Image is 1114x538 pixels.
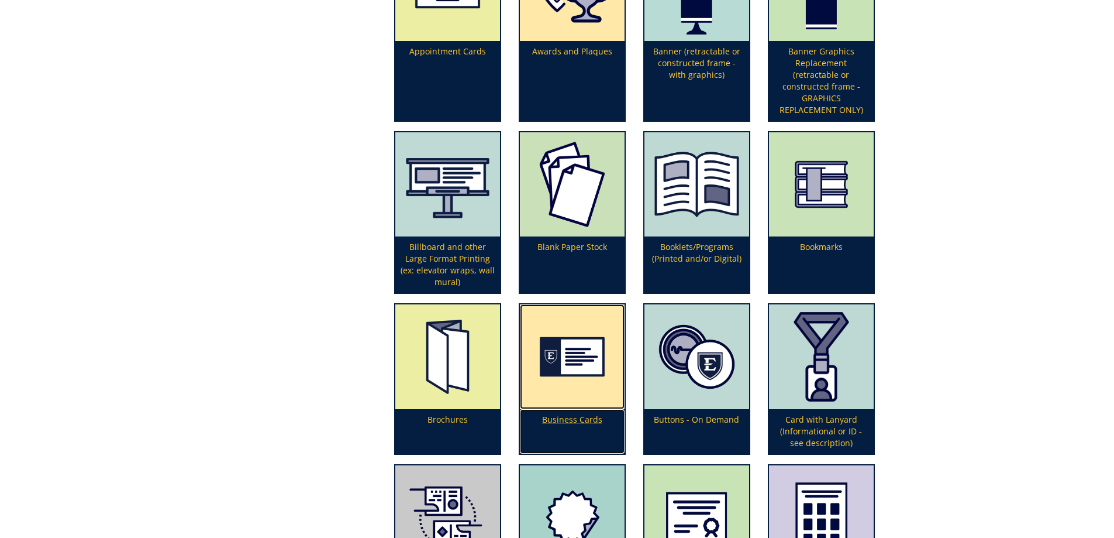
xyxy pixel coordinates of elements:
img: brochures-655684ddc17079.69539308.png [395,304,500,409]
img: card%20with%20lanyard-64d29bdf945cd3.52638038.png [769,304,874,409]
a: Blank Paper Stock [520,132,625,293]
img: canvas-5fff48368f7674.25692951.png [395,132,500,237]
p: Buttons - On Demand [644,409,749,454]
p: Business Cards [520,409,625,454]
img: bookmarks-655684c13eb552.36115741.png [769,132,874,237]
p: Banner Graphics Replacement (retractable or constructed frame - GRAPHICS REPLACEMENT ONLY) [769,41,874,121]
img: buttons-6556850c435158.61892814.png [644,304,749,409]
p: Bookmarks [769,237,874,293]
p: Billboard and other Large Format Printing (ex: elevator wraps, wall mural) [395,237,500,293]
p: Banner (retractable or constructed frame - with graphics) [644,41,749,121]
a: Business Cards [520,304,625,454]
a: Billboard and other Large Format Printing (ex: elevator wraps, wall mural) [395,132,500,293]
p: Card with Lanyard (Informational or ID - see description) [769,409,874,454]
a: Card with Lanyard (Informational or ID - see description) [769,304,874,454]
img: blank%20paper-65568471efb8f2.36674323.png [520,132,625,237]
p: Blank Paper Stock [520,237,625,293]
p: Brochures [395,409,500,454]
a: Brochures [395,304,500,454]
img: business%20cards-655684f769de13.42776325.png [520,304,625,409]
a: Buttons - On Demand [644,304,749,454]
a: Booklets/Programs (Printed and/or Digital) [644,132,749,293]
a: Bookmarks [769,132,874,293]
p: Booklets/Programs (Printed and/or Digital) [644,237,749,293]
p: Awards and Plaques [520,41,625,121]
p: Appointment Cards [395,41,500,121]
img: booklet%20or%20program-655684906987b4.38035964.png [644,132,749,237]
